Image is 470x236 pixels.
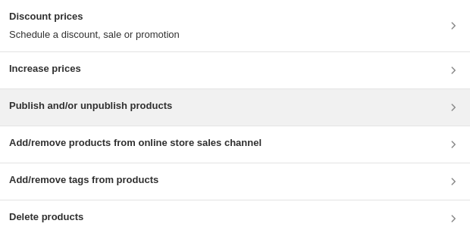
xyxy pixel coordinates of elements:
[9,61,81,76] h3: Increase prices
[9,98,172,113] h3: Publish and/or unpublish products
[9,172,158,188] h3: Add/remove tags from products
[9,27,180,42] p: Schedule a discount, sale or promotion
[9,135,262,151] h3: Add/remove products from online store sales channel
[9,9,180,24] h3: Discount prices
[9,210,83,225] h3: Delete products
